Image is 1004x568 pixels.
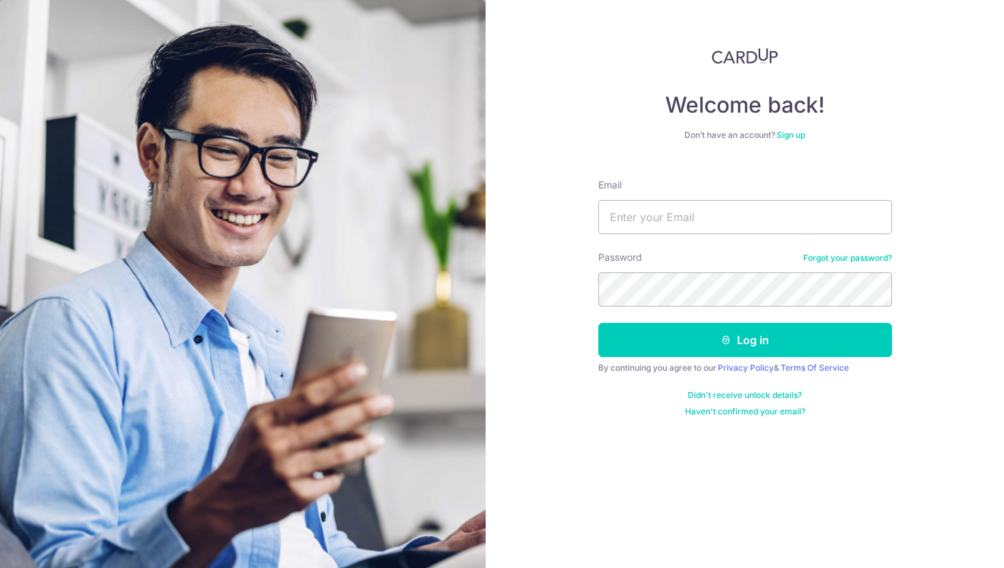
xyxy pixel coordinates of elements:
[712,48,779,64] img: CardUp Logo
[598,251,642,264] label: Password
[718,363,774,373] a: Privacy Policy
[688,390,802,401] a: Didn't receive unlock details?
[598,363,892,373] div: By continuing you agree to our &
[685,406,805,417] a: Haven't confirmed your email?
[598,178,622,192] label: Email
[598,130,892,141] div: Don’t have an account?
[598,91,892,119] h4: Welcome back!
[781,363,849,373] a: Terms Of Service
[803,253,892,264] a: Forgot your password?
[777,130,805,140] a: Sign up
[598,200,892,234] input: Enter your Email
[598,323,892,357] button: Log in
